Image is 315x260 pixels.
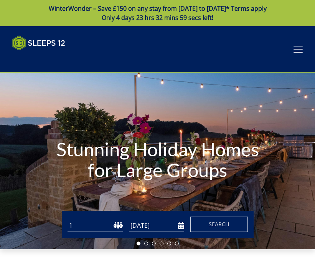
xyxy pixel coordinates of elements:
span: Only 4 days 23 hrs 32 mins 59 secs left! [102,13,213,22]
input: Arrival Date [129,219,184,232]
img: Sleeps 12 [12,35,65,51]
iframe: Customer reviews powered by Trustpilot [8,55,89,62]
h1: Stunning Holiday Homes for Large Groups [47,123,268,195]
span: Search [209,220,229,228]
button: Search [190,217,248,232]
